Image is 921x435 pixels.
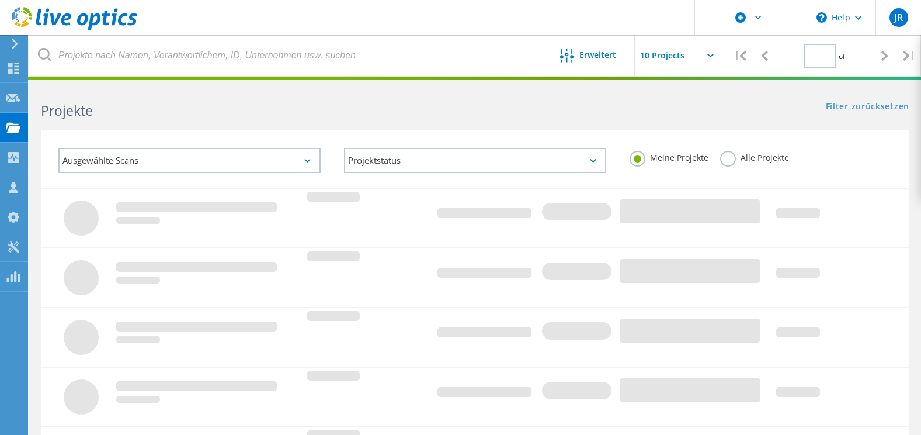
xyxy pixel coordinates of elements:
span: JR [894,13,903,22]
a: Filter zurücksetzen [826,102,909,112]
span: of [839,51,845,61]
a: Live Optics Dashboard [12,25,137,33]
label: Meine Projekte [630,151,708,162]
div: Projektstatus [344,148,606,173]
input: Projekte nach Namen, Verantwortlichem, ID, Unternehmen usw. suchen [29,35,542,76]
span: Erweitert [579,51,616,59]
b: Projekte [41,101,93,120]
div: Ausgewählte Scans [58,148,321,173]
div: | [897,35,921,77]
svg: \n [816,12,827,23]
div: | [728,35,752,77]
label: Alle Projekte [720,151,789,162]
